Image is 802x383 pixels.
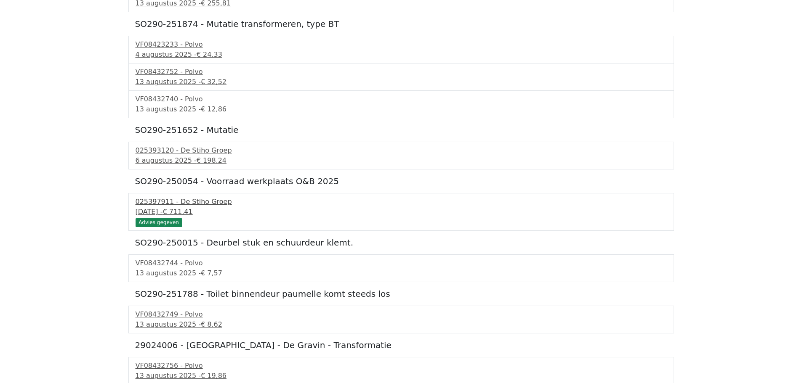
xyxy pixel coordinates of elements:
[136,371,667,381] div: 13 augustus 2025 -
[136,145,667,156] div: 025393120 - De Stiho Groep
[136,40,667,50] div: VF08423233 - Polvo
[136,145,667,166] a: 025393120 - De Stiho Groep6 augustus 2025 -€ 198,24
[201,372,226,380] span: € 19,86
[136,50,667,60] div: 4 augustus 2025 -
[197,50,222,58] span: € 24,33
[136,309,667,320] div: VF08432749 - Polvo
[136,94,667,114] a: VF08432740 - Polvo13 augustus 2025 -€ 12,86
[135,176,667,186] h5: SO290-250054 - Voorraad werkplaats O&B 2025
[136,207,667,217] div: [DATE] -
[136,361,667,371] div: VF08432756 - Polvo
[201,320,222,328] span: € 8,62
[136,77,667,87] div: 13 augustus 2025 -
[201,105,226,113] span: € 12,86
[136,67,667,87] a: VF08432752 - Polvo13 augustus 2025 -€ 32,52
[136,67,667,77] div: VF08432752 - Polvo
[201,269,222,277] span: € 7,57
[201,78,226,86] span: € 32,52
[136,268,667,278] div: 13 augustus 2025 -
[136,156,667,166] div: 6 augustus 2025 -
[163,208,192,216] span: € 711,41
[135,289,667,299] h5: SO290-251788 - Toilet binnendeur paumelle komt steeds los
[136,104,667,114] div: 13 augustus 2025 -
[136,361,667,381] a: VF08432756 - Polvo13 augustus 2025 -€ 19,86
[136,309,667,330] a: VF08432749 - Polvo13 augustus 2025 -€ 8,62
[136,197,667,226] a: 025397911 - De Stiho Groep[DATE] -€ 711,41 Advies gegeven
[135,19,667,29] h5: SO290-251874 - Mutatie transformeren, type BT
[197,156,226,164] span: € 198,24
[136,258,667,278] a: VF08432744 - Polvo13 augustus 2025 -€ 7,57
[135,238,667,248] h5: SO290-250015 - Deurbel stuk en schuurdeur klemt.
[135,340,667,350] h5: 29024006 - [GEOGRAPHIC_DATA] - De Gravin - Transformatie
[136,40,667,60] a: VF08423233 - Polvo4 augustus 2025 -€ 24,33
[136,94,667,104] div: VF08432740 - Polvo
[136,258,667,268] div: VF08432744 - Polvo
[136,320,667,330] div: 13 augustus 2025 -
[135,125,667,135] h5: SO290-251652 - Mutatie
[136,218,182,227] div: Advies gegeven
[136,197,667,207] div: 025397911 - De Stiho Groep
